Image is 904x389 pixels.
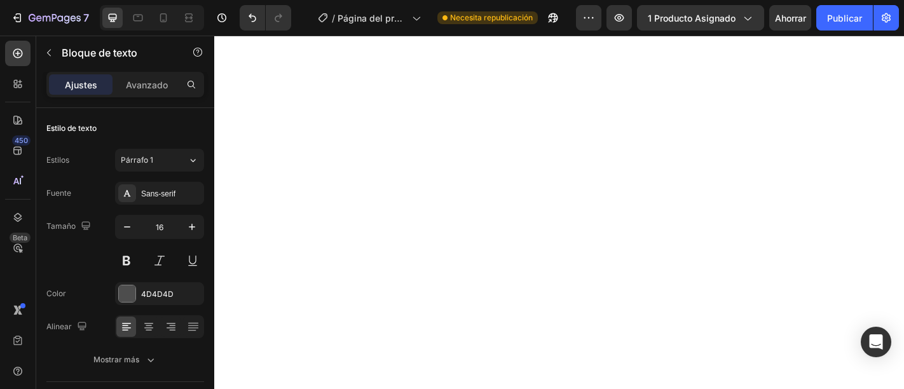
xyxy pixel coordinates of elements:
[93,355,139,364] font: Mostrar más
[83,11,89,24] font: 7
[46,322,72,331] font: Alinear
[141,189,175,198] font: Sans-serif
[240,5,291,31] div: Deshacer/Rehacer
[115,149,204,172] button: Párrafo 1
[62,46,137,59] font: Bloque de texto
[46,155,69,165] font: Estilos
[861,327,891,357] div: Abrir Intercom Messenger
[648,13,736,24] font: 1 producto asignado
[827,13,862,24] font: Publicar
[126,79,168,90] font: Avanzado
[13,233,27,242] font: Beta
[450,13,533,22] font: Necesita republicación
[62,45,170,60] p: Bloque de texto
[46,348,204,371] button: Mostrar más
[46,123,97,133] font: Estilo de texto
[65,79,97,90] font: Ajustes
[141,289,174,299] font: 4D4D4D
[637,5,764,31] button: 1 producto asignado
[332,13,335,24] font: /
[121,155,153,165] font: Párrafo 1
[46,188,71,198] font: Fuente
[46,221,76,231] font: Tamaño
[46,289,66,298] font: Color
[769,5,811,31] button: Ahorrar
[5,5,95,31] button: 7
[15,136,28,145] font: 450
[775,13,806,24] font: Ahorrar
[338,13,405,50] font: Página del producto - [DATE] 19:15:00
[816,5,873,31] button: Publicar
